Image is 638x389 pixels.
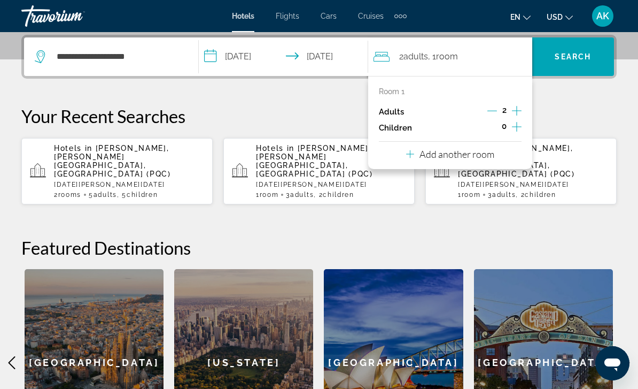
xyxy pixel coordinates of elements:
[256,191,278,199] span: 1
[256,144,294,152] span: Hotels in
[525,191,556,199] span: Children
[54,144,171,178] span: [PERSON_NAME], [PERSON_NAME][GEOGRAPHIC_DATA], [GEOGRAPHIC_DATA] (PQC)
[512,104,522,120] button: Increment adults
[256,144,373,178] span: [PERSON_NAME], [PERSON_NAME][GEOGRAPHIC_DATA], [GEOGRAPHIC_DATA] (PQC)
[21,2,128,30] a: Travorium
[487,121,496,134] button: Decrement children
[512,120,522,136] button: Increment children
[436,51,458,62] span: Room
[425,138,617,205] button: Hotels in [PERSON_NAME], [PERSON_NAME][GEOGRAPHIC_DATA], [GEOGRAPHIC_DATA] (PQC)[DATE][PERSON_NAM...
[117,191,158,199] span: , 5
[379,87,404,96] p: Room 1
[24,37,614,76] div: Search widget
[379,124,412,133] p: Children
[358,12,384,20] a: Cruises
[596,11,609,21] span: AK
[368,37,532,76] button: Travelers: 2 adults, 0 children
[127,191,158,199] span: Children
[510,13,520,21] span: en
[532,37,614,76] button: Search
[54,181,204,188] p: [DATE][PERSON_NAME][DATE]
[399,49,428,64] span: 2
[89,191,117,199] span: 5
[94,191,117,199] span: Adults
[314,191,354,199] span: , 2
[58,191,81,199] span: rooms
[589,5,617,27] button: User Menu
[462,191,481,199] span: Room
[21,138,213,205] button: Hotels in [PERSON_NAME], [PERSON_NAME][GEOGRAPHIC_DATA], [GEOGRAPHIC_DATA] (PQC)[DATE][PERSON_NAM...
[223,138,415,205] button: Hotels in [PERSON_NAME], [PERSON_NAME][GEOGRAPHIC_DATA], [GEOGRAPHIC_DATA] (PQC)[DATE][PERSON_NAM...
[428,49,458,64] span: , 1
[260,191,279,199] span: Room
[379,108,404,117] p: Adults
[458,181,608,188] p: [DATE][PERSON_NAME][DATE]
[487,105,497,118] button: Decrement adults
[199,37,368,76] button: Check-in date: Sep 13, 2025 Check-out date: Sep 17, 2025
[502,106,507,115] span: 2
[21,237,617,258] h2: Featured Destinations
[54,144,92,152] span: Hotels in
[290,191,314,199] span: Adults
[321,12,337,20] a: Cars
[510,9,531,25] button: Change language
[458,191,480,199] span: 1
[256,181,406,188] p: [DATE][PERSON_NAME][DATE]
[323,191,354,199] span: Children
[595,346,629,380] iframe: Кнопка запуска окна обмена сообщениями
[232,12,254,20] a: Hotels
[547,9,573,25] button: Change currency
[488,191,516,199] span: 3
[406,142,494,164] button: Add another room
[547,13,563,21] span: USD
[54,191,81,199] span: 2
[502,122,507,131] span: 0
[516,191,556,199] span: , 2
[21,105,617,127] p: Your Recent Searches
[492,191,516,199] span: Adults
[276,12,299,20] a: Flights
[555,52,591,61] span: Search
[403,51,428,62] span: Adults
[394,7,407,25] button: Extra navigation items
[419,148,494,160] p: Add another room
[286,191,314,199] span: 3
